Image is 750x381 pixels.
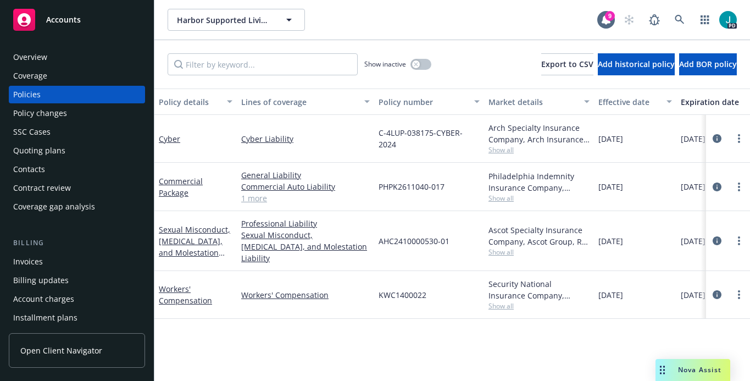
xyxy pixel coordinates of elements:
div: Policy changes [13,104,67,122]
div: Security National Insurance Company, AmTrust Financial Services [488,278,590,301]
a: Installment plans [9,309,145,327]
input: Filter by keyword... [168,53,358,75]
a: 1 more [241,192,370,204]
a: Overview [9,48,145,66]
a: Search [669,9,691,31]
span: C-4LUP-038175-CYBER-2024 [379,127,480,150]
a: Sexual Misconduct, [MEDICAL_DATA], and Molestation Liability [241,229,370,264]
a: Invoices [9,253,145,270]
div: Account charges [13,290,74,308]
img: photo [719,11,737,29]
a: Policy changes [9,104,145,122]
span: [DATE] [598,289,623,301]
span: Show all [488,145,590,154]
span: Show all [488,301,590,311]
div: Arch Specialty Insurance Company, Arch Insurance Company, Coalition Insurance Solutions (MGA) [488,122,590,145]
div: Policies [13,86,41,103]
div: 9 [605,11,615,21]
a: Commercial Auto Liability [241,181,370,192]
div: Policy number [379,96,468,108]
a: Switch app [694,9,716,31]
span: Show all [488,194,590,203]
span: Open Client Navigator [20,345,102,356]
div: Billing updates [13,272,69,289]
span: Add historical policy [598,59,675,69]
a: Contract review [9,179,145,197]
div: Effective date [598,96,660,108]
a: more [732,132,746,145]
div: Invoices [13,253,43,270]
span: [DATE] [681,289,705,301]
a: Accounts [9,4,145,35]
button: Add BOR policy [679,53,737,75]
button: Policy number [374,89,484,115]
div: Overview [13,48,47,66]
a: Professional Liability [241,218,370,229]
button: Add historical policy [598,53,675,75]
a: Contacts [9,161,145,178]
a: more [732,234,746,247]
span: [DATE] [598,181,623,192]
a: circleInformation [710,180,724,194]
button: Policy details [154,89,237,115]
a: circleInformation [710,132,724,145]
button: Effective date [594,89,676,115]
div: Philadelphia Indemnity Insurance Company, [GEOGRAPHIC_DATA] Insurance Companies [488,170,590,194]
span: [DATE] [598,133,623,145]
div: Coverage gap analysis [13,198,95,216]
div: Quoting plans [13,142,65,159]
a: circleInformation [710,288,724,301]
span: [DATE] [681,133,705,145]
span: Harbor Supported Living Services, Inc. [177,14,272,26]
span: Show all [488,247,590,257]
a: Commercial Package [159,176,203,198]
button: Lines of coverage [237,89,374,115]
div: Policy details [159,96,220,108]
div: Installment plans [13,309,77,327]
a: Cyber [159,134,180,144]
span: PHPK2611040-017 [379,181,445,192]
a: Sexual Misconduct, [MEDICAL_DATA], and Molestation Liability [159,224,230,269]
a: Coverage [9,67,145,85]
span: Show inactive [364,59,406,69]
div: Contacts [13,161,45,178]
span: [DATE] [598,235,623,247]
div: Contract review [13,179,71,197]
a: Cyber Liability [241,133,370,145]
div: Ascot Specialty Insurance Company, Ascot Group, RT Specialty Insurance Services, LLC (RSG Special... [488,224,590,247]
span: Add BOR policy [679,59,737,69]
a: more [732,180,746,194]
div: Market details [488,96,577,108]
a: more [732,288,746,301]
a: Policies [9,86,145,103]
div: Drag to move [655,359,669,381]
div: Billing [9,238,145,249]
button: Harbor Supported Living Services, Inc. [168,9,305,31]
span: AHC2410000530-01 [379,235,449,247]
a: SSC Cases [9,123,145,141]
a: Quoting plans [9,142,145,159]
a: Start snowing [618,9,640,31]
a: Billing updates [9,272,145,289]
span: Export to CSV [541,59,593,69]
span: KWC1400022 [379,289,426,301]
a: Account charges [9,290,145,308]
span: Accounts [46,15,81,24]
a: Coverage gap analysis [9,198,145,216]
a: circleInformation [710,234,724,247]
a: Report a Bug [643,9,665,31]
span: [DATE] [681,181,705,192]
a: Workers' Compensation [241,289,370,301]
a: Workers' Compensation [159,284,212,306]
button: Export to CSV [541,53,593,75]
button: Nova Assist [655,359,730,381]
div: SSC Cases [13,123,51,141]
div: Lines of coverage [241,96,358,108]
span: [DATE] [681,235,705,247]
div: Coverage [13,67,47,85]
button: Market details [484,89,594,115]
a: General Liability [241,169,370,181]
span: Nova Assist [678,365,721,374]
